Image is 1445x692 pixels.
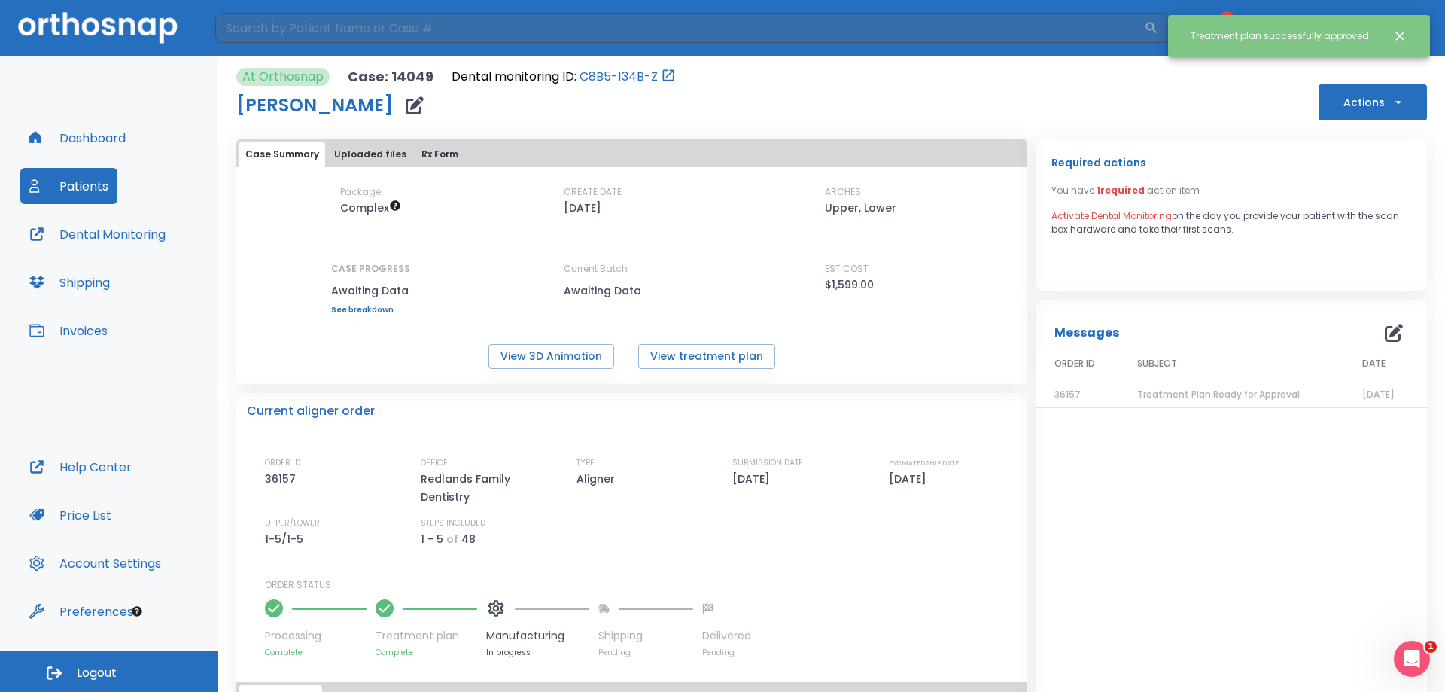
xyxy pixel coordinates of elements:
button: Case Summary [239,142,325,167]
p: SUBMISSION DATE [732,456,803,470]
p: Complete [376,647,477,658]
p: Required actions [1051,154,1146,172]
p: [DATE] [889,470,932,488]
button: Close notification [1386,23,1413,50]
p: Dental monitoring ID: [452,68,576,86]
p: Complete [265,647,367,658]
p: 1-5/1-5 [265,530,309,548]
span: Treatment Plan Ready for Approval [1137,388,1300,401]
p: Processing [265,628,367,644]
p: TYPE [576,456,595,470]
span: [DATE] [1362,388,1395,401]
button: Invoices [20,312,117,349]
img: Orthosnap [18,12,178,43]
button: Dental Monitoring [20,216,175,252]
p: Delivered [702,628,751,644]
a: See breakdown [331,306,410,315]
button: Preferences [20,593,142,630]
h1: [PERSON_NAME] [236,96,394,114]
p: [DATE] [732,470,775,488]
p: ORDER ID [265,456,300,470]
p: ARCHES [825,185,861,199]
p: Awaiting Data [564,282,699,300]
span: 36157 [1054,388,1081,401]
p: At Orthosnap [242,68,324,86]
div: Treatment plan successfully approved. [1191,23,1371,49]
span: Up to 50 Steps (100 aligners) [340,200,401,215]
p: Package [340,185,381,199]
div: Tooltip anchor [130,605,144,618]
p: on the day you provide your patient with the scan box hardware and take their first scans. [1051,209,1412,236]
span: Activate Dental Monitoring [1051,209,1172,222]
button: Rx Form [415,142,464,167]
button: Help Center [20,449,141,485]
p: Awaiting Data [331,282,410,300]
span: 1 [1425,641,1437,653]
p: ESTIMATED SHIP DATE [889,456,959,470]
div: Open patient in dental monitoring portal [452,68,676,86]
button: Dashboard [20,120,135,156]
p: Shipping [598,628,693,644]
button: Price List [20,497,120,533]
span: Logout [77,665,117,681]
button: Shipping [20,264,119,300]
p: $1,599.00 [825,276,874,294]
p: Redlands Family Dentistry [421,470,549,506]
span: 1 required [1097,184,1145,197]
p: Messages [1054,324,1119,342]
button: Actions [1319,84,1427,120]
iframe: Intercom live chat [1394,641,1430,677]
p: Treatment plan [376,628,477,644]
p: CASE PROGRESS [331,262,410,276]
p: Upper, Lower [825,199,896,217]
p: UPPER/LOWER [265,517,320,530]
span: SUBJECT [1137,357,1177,370]
p: Pending [598,647,693,658]
button: View treatment plan [638,344,775,369]
button: Patients [20,168,117,204]
p: CREATE DATE [564,185,622,199]
p: ORDER STATUS [265,578,1017,592]
p: Manufacturing [486,628,589,644]
p: STEPS INCLUDED [421,517,485,530]
p: OFFICE [421,456,448,470]
p: of [446,530,458,548]
button: View 3D Animation [488,344,614,369]
p: You have action item [1051,184,1200,197]
a: C8B5-134B-Z [580,68,658,86]
p: In progress [486,647,589,658]
span: ORDER ID [1054,357,1095,370]
p: Current Batch [564,262,699,276]
button: Account Settings [20,545,170,581]
p: EST COST [825,262,869,276]
p: Pending [702,647,751,658]
button: Uploaded files [328,142,412,167]
p: 36157 [265,470,301,488]
div: tabs [239,142,1024,167]
p: 48 [461,530,476,548]
p: [DATE] [564,199,601,217]
p: Aligner [576,470,620,488]
input: Search by Patient Name or Case # [215,13,1144,43]
p: 1 - 5 [421,530,443,548]
span: DATE [1362,357,1386,370]
p: Current aligner order [247,402,375,420]
p: Case: 14049 [348,68,433,86]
